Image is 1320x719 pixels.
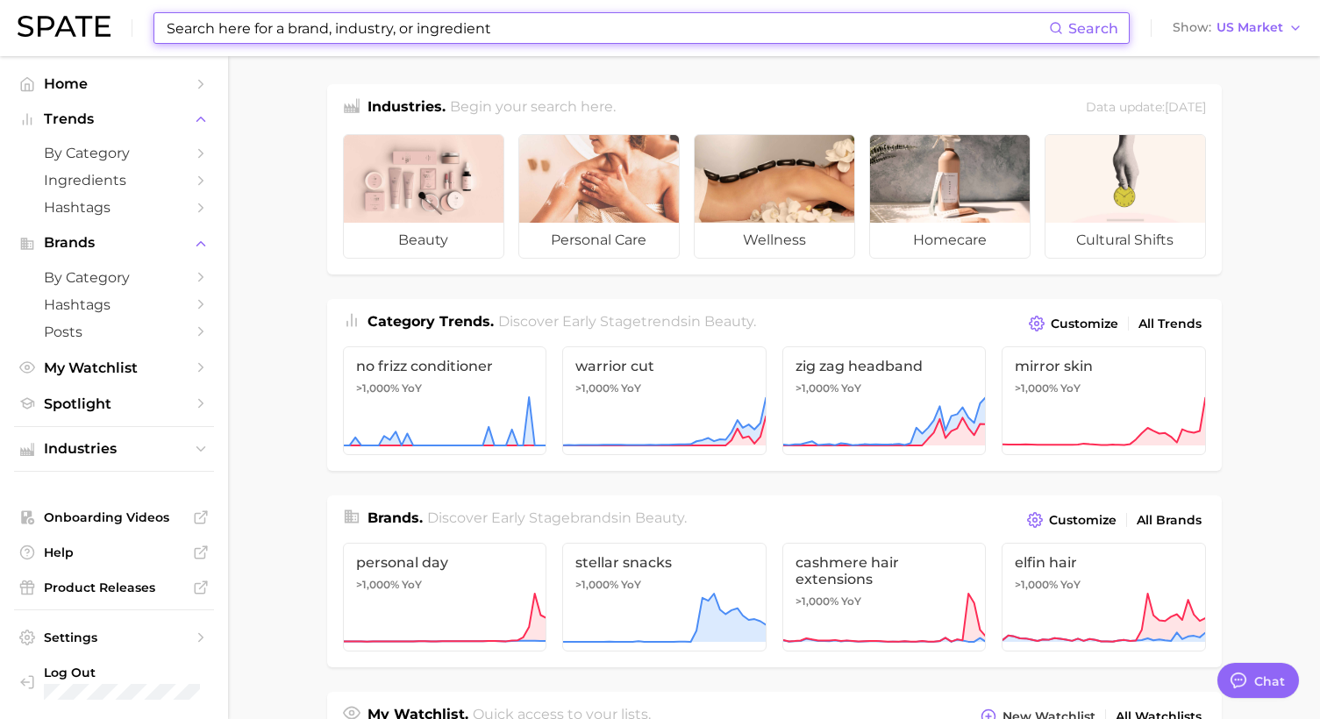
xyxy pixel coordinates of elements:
a: personal care [518,134,680,259]
a: homecare [869,134,1031,259]
span: Category Trends . [367,313,494,330]
span: >1,000% [1015,578,1058,591]
span: All Trends [1138,317,1202,331]
h2: Begin your search here. [450,96,616,120]
span: Posts [44,324,184,340]
a: All Trends [1134,312,1206,336]
span: YoY [841,594,861,609]
span: Discover Early Stage brands in . [427,509,687,526]
a: Spotlight [14,390,214,417]
a: no frizz conditioner>1,000% YoY [343,346,547,455]
span: homecare [870,223,1030,258]
a: Onboarding Videos [14,504,214,530]
span: wellness [695,223,854,258]
span: >1,000% [356,578,399,591]
span: Brands . [367,509,423,526]
span: Customize [1049,513,1117,528]
a: Log out. Currently logged in with e-mail sarahpo@benefitcosmetics.com. [14,659,214,705]
span: cashmere hair extensions [796,554,974,587]
span: YoY [402,381,422,395]
button: Customize [1024,311,1122,336]
span: Ingredients [44,172,184,189]
a: Posts [14,318,214,345]
span: mirror skin [1015,358,1193,374]
span: Hashtags [44,199,184,216]
a: beauty [343,134,504,259]
a: elfin hair>1,000% YoY [1002,543,1206,651]
button: Customize [1023,508,1120,532]
a: by Category [14,264,214,291]
span: Product Releases [44,580,184,595]
span: stellar snacks [575,554,753,571]
span: beauty [635,509,684,526]
span: Brands [44,235,184,251]
span: zig zag headband [796,358,974,374]
span: Help [44,545,184,560]
button: Industries [14,436,214,462]
a: My Watchlist [14,354,214,381]
a: Hashtags [14,194,214,221]
span: YoY [621,578,641,592]
a: zig zag headband>1,000% YoY [782,346,987,455]
span: Discover Early Stage trends in . [498,313,756,330]
span: elfin hair [1015,554,1193,571]
span: >1,000% [796,594,838,608]
button: Trends [14,106,214,132]
a: Settings [14,624,214,651]
span: All Brands [1137,513,1202,528]
span: Hashtags [44,296,184,313]
span: Trends [44,111,184,127]
span: Search [1068,20,1118,37]
span: cultural shifts [1045,223,1205,258]
span: >1,000% [356,381,399,395]
span: My Watchlist [44,359,184,376]
span: by Category [44,145,184,161]
span: Log Out [44,665,241,680]
a: mirror skin>1,000% YoY [1002,346,1206,455]
a: wellness [694,134,855,259]
a: Help [14,539,214,566]
a: Home [14,70,214,97]
a: cashmere hair extensions>1,000% YoY [782,543,987,651]
span: beauty [344,223,503,258]
a: cultural shifts [1045,134,1206,259]
span: Customize [1051,317,1118,331]
span: Settings [44,630,184,645]
img: SPATE [18,16,111,37]
a: Hashtags [14,291,214,318]
div: Data update: [DATE] [1086,96,1206,120]
span: personal day [356,554,534,571]
input: Search here for a brand, industry, or ingredient [165,13,1049,43]
a: Ingredients [14,167,214,194]
button: Brands [14,230,214,256]
a: All Brands [1132,509,1206,532]
span: US Market [1217,23,1283,32]
span: Industries [44,441,184,457]
span: no frizz conditioner [356,358,534,374]
span: >1,000% [575,578,618,591]
span: personal care [519,223,679,258]
span: by Category [44,269,184,286]
span: YoY [1060,578,1081,592]
span: Onboarding Videos [44,509,184,525]
a: stellar snacks>1,000% YoY [562,543,767,651]
a: personal day>1,000% YoY [343,543,547,651]
h1: Industries. [367,96,446,120]
span: YoY [1060,381,1081,395]
a: by Category [14,139,214,167]
a: warrior cut>1,000% YoY [562,346,767,455]
span: Home [44,75,184,92]
span: Show [1173,23,1211,32]
span: >1,000% [575,381,618,395]
span: YoY [621,381,641,395]
span: >1,000% [796,381,838,395]
span: warrior cut [575,358,753,374]
button: ShowUS Market [1168,17,1307,39]
span: >1,000% [1015,381,1058,395]
span: YoY [402,578,422,592]
span: beauty [704,313,753,330]
span: Spotlight [44,395,184,412]
a: Product Releases [14,574,214,601]
span: YoY [841,381,861,395]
